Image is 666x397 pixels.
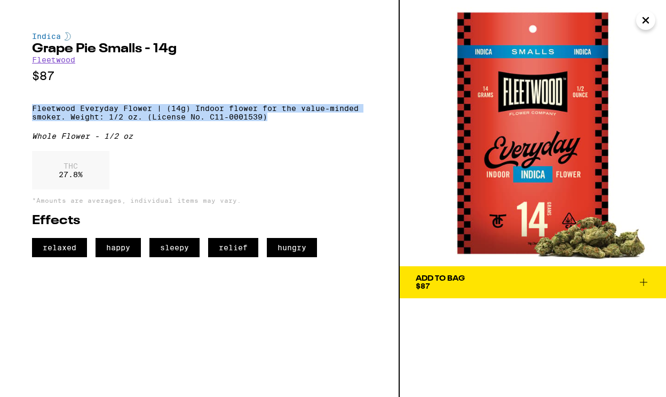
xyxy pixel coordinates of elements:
[32,32,367,41] div: Indica
[32,132,367,140] div: Whole Flower - 1/2 oz
[65,32,71,41] img: indicaColor.svg
[59,162,83,170] p: THC
[416,282,430,290] span: $87
[32,151,109,189] div: 27.8 %
[416,275,465,282] div: Add To Bag
[32,69,367,83] p: $87
[400,266,666,298] button: Add To Bag$87
[6,7,77,16] span: Hi. Need any help?
[32,55,75,64] a: Fleetwood
[32,104,367,121] p: Fleetwood Everyday Flower | (14g) Indoor flower for the value-minded smoker. Weight: 1/2 oz. (Lic...
[32,215,367,227] h2: Effects
[636,11,655,30] button: Close
[149,238,200,257] span: sleepy
[96,238,141,257] span: happy
[32,197,367,204] p: *Amounts are averages, individual items may vary.
[32,43,367,55] h2: Grape Pie Smalls - 14g
[208,238,258,257] span: relief
[267,238,317,257] span: hungry
[32,238,87,257] span: relaxed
